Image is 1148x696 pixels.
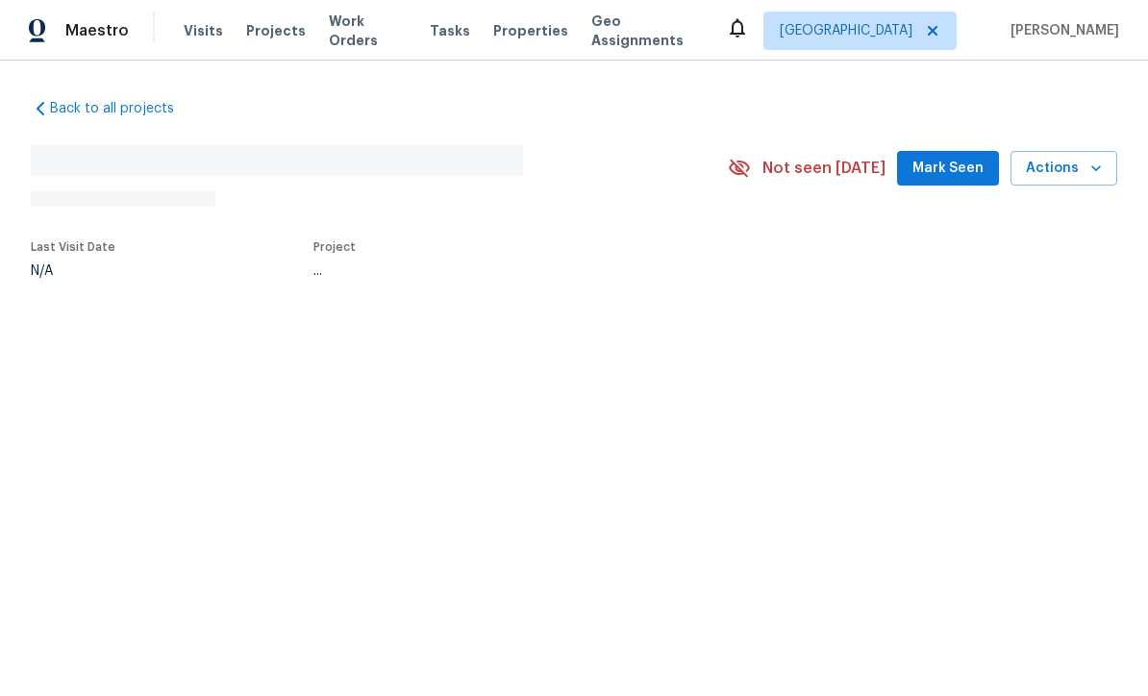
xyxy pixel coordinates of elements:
[1011,151,1117,186] button: Actions
[762,159,886,178] span: Not seen [DATE]
[65,21,129,40] span: Maestro
[912,157,984,181] span: Mark Seen
[31,99,215,118] a: Back to all projects
[1026,157,1102,181] span: Actions
[591,12,703,50] span: Geo Assignments
[780,21,912,40] span: [GEOGRAPHIC_DATA]
[430,24,470,37] span: Tasks
[313,241,356,253] span: Project
[184,21,223,40] span: Visits
[246,21,306,40] span: Projects
[31,264,115,278] div: N/A
[1003,21,1119,40] span: [PERSON_NAME]
[313,264,683,278] div: ...
[493,21,568,40] span: Properties
[329,12,407,50] span: Work Orders
[31,241,115,253] span: Last Visit Date
[897,151,999,186] button: Mark Seen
